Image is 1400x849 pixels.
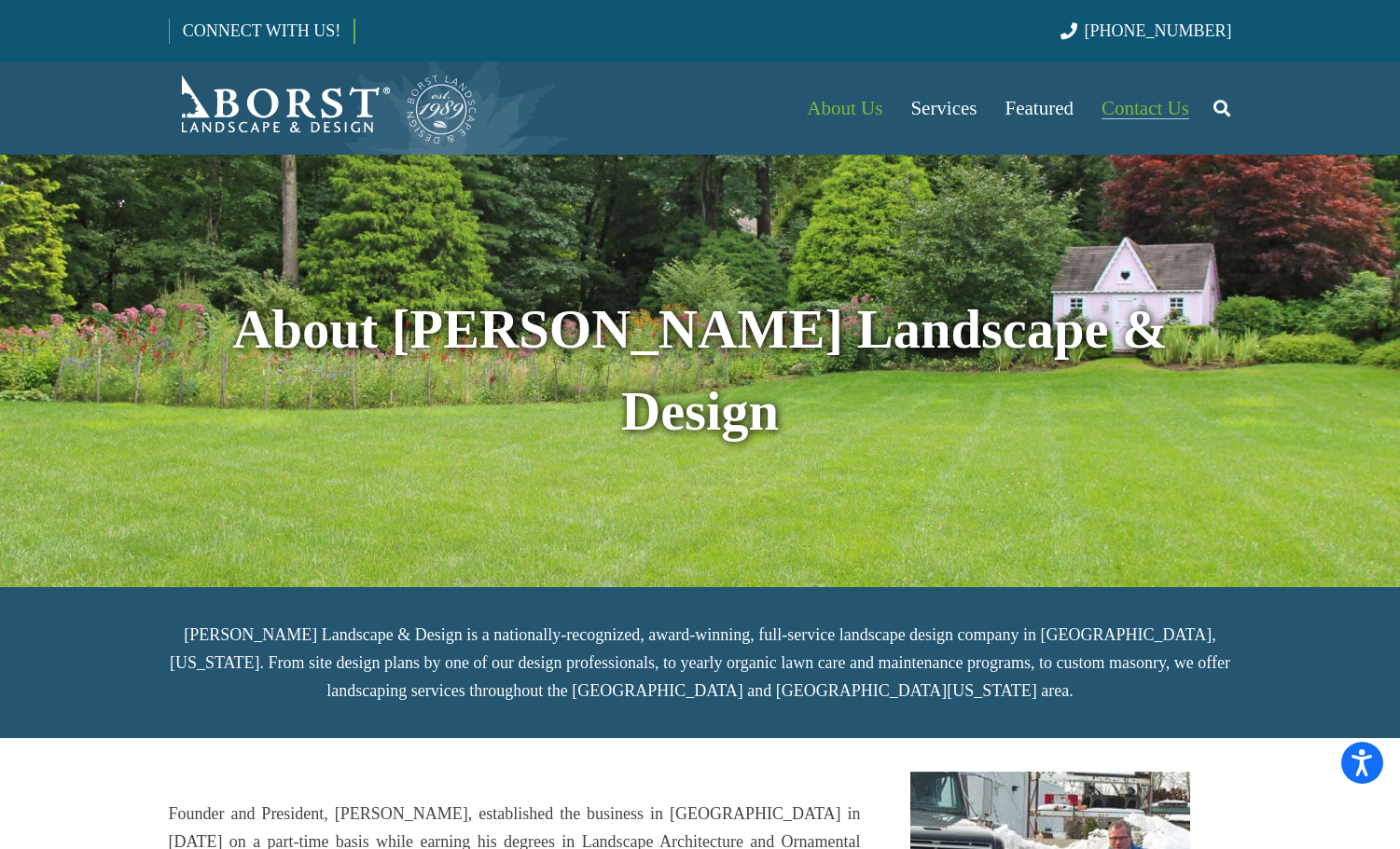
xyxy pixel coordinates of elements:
[1088,62,1203,155] a: Contact Us
[991,62,1088,155] a: Featured
[1085,21,1232,40] span: [PHONE_NUMBER]
[793,62,896,155] a: About Us
[169,71,478,145] a: Borst-Logo
[169,621,1232,705] p: [PERSON_NAME] Landscape & Design is a nationally-recognized, award-winning, full-service landscap...
[232,299,1168,442] strong: About [PERSON_NAME] Landscape & Design
[1005,97,1074,119] span: Featured
[1203,85,1241,131] a: Search
[1060,21,1231,40] a: [PHONE_NUMBER]
[170,8,353,53] a: CONNECT WITH US!
[896,62,991,155] a: Services
[910,97,977,119] span: Services
[1102,97,1189,119] span: Contact Us
[807,97,882,119] span: About Us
